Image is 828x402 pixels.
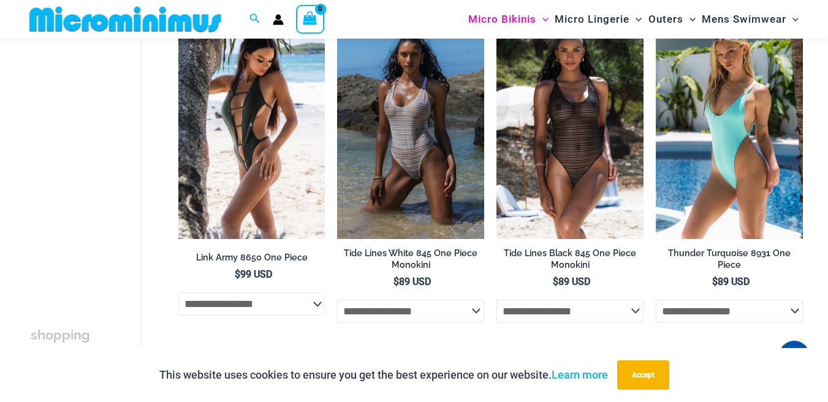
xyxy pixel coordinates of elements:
[178,18,325,239] img: Link Army 8650 One Piece 04
[699,4,802,35] a: Mens SwimwearMenu ToggleMenu Toggle
[337,248,484,275] a: Tide Lines White 845 One Piece Monokini
[496,18,644,239] a: Tide Lines Black 845 One Piece Monokini 02Tide Lines Black 845 One Piece Monokini 05Tide Lines Bl...
[31,41,141,286] iframe: TrustedSite Certified
[178,18,325,239] a: Link Army 8650 One Piece 11Link Army 8650 One Piece 04Link Army 8650 One Piece 04
[296,5,324,33] a: View Shopping Cart, empty
[702,4,786,35] span: Mens Swimwear
[465,4,552,35] a: Micro BikinisMenu ToggleMenu Toggle
[712,276,718,287] span: $
[629,4,642,35] span: Menu Toggle
[555,4,629,35] span: Micro Lingerie
[249,12,260,27] a: Search icon link
[617,360,669,390] button: Accept
[496,248,644,270] h2: Tide Lines Black 845 One Piece Monokini
[25,6,226,33] img: MM SHOP LOGO FLAT
[496,248,644,275] a: Tide Lines Black 845 One Piece Monokini
[178,252,325,264] h2: Link Army 8650 One Piece
[553,276,590,287] bdi: 89 USD
[786,4,799,35] span: Menu Toggle
[656,248,803,270] h2: Thunder Turquoise 8931 One Piece
[273,14,284,25] a: Account icon link
[712,276,750,287] bdi: 89 USD
[159,366,608,384] p: This website uses cookies to ensure you get the best experience on our website.
[552,368,608,381] a: Learn more
[463,2,803,37] nav: Site Navigation
[235,268,240,280] span: $
[393,276,431,287] bdi: 89 USD
[656,18,803,239] a: Thunder Turquoise 8931 One Piece 03Thunder Turquoise 8931 One Piece 05Thunder Turquoise 8931 One ...
[553,276,558,287] span: $
[656,248,803,275] a: Thunder Turquoise 8931 One Piece
[393,276,399,287] span: $
[31,327,90,343] span: shopping
[337,248,484,270] h2: Tide Lines White 845 One Piece Monokini
[552,4,645,35] a: Micro LingerieMenu ToggleMenu Toggle
[648,4,683,35] span: Outers
[337,18,484,239] img: Tide Lines White 845 One Piece Monokini 11
[468,4,536,35] span: Micro Bikinis
[337,18,484,239] a: Tide Lines White 845 One Piece Monokini 11Tide Lines White 845 One Piece Monokini 13Tide Lines Wh...
[235,268,272,280] bdi: 99 USD
[496,18,644,239] img: Tide Lines Black 845 One Piece Monokini 02
[683,4,696,35] span: Menu Toggle
[645,4,699,35] a: OutersMenu ToggleMenu Toggle
[656,18,803,239] img: Thunder Turquoise 8931 One Piece 03
[536,4,549,35] span: Menu Toggle
[178,252,325,268] a: Link Army 8650 One Piece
